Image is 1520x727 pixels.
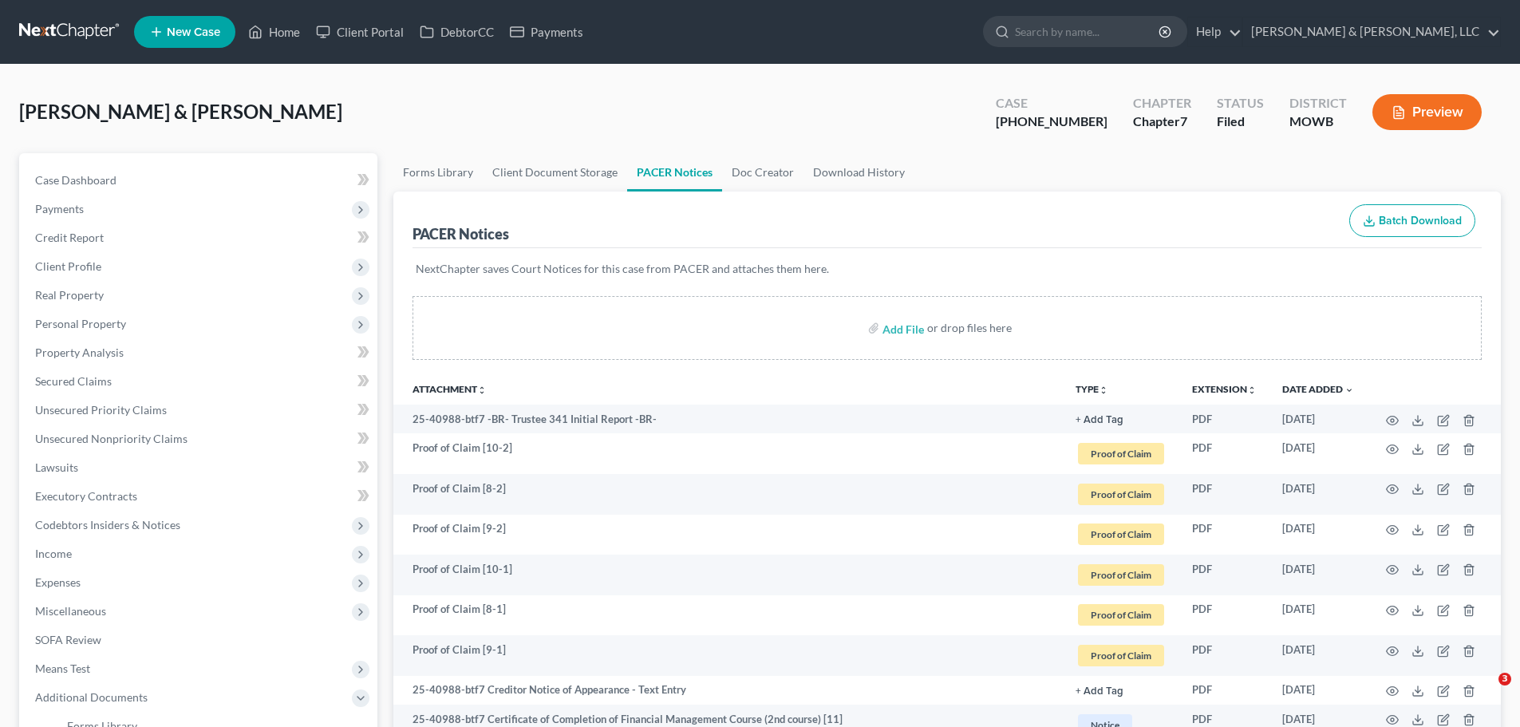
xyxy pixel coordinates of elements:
[35,690,148,704] span: Additional Documents
[1243,18,1500,46] a: [PERSON_NAME] & [PERSON_NAME], LLC
[722,153,803,192] a: Doc Creator
[35,518,180,531] span: Codebtors Insiders & Notices
[1078,604,1164,626] span: Proof of Claim
[393,153,483,192] a: Forms Library
[412,18,502,46] a: DebtorCC
[393,555,1063,595] td: Proof of Claim [10-1]
[1192,383,1257,395] a: Extensionunfold_more
[1078,484,1164,505] span: Proof of Claim
[1379,214,1462,227] span: Batch Download
[308,18,412,46] a: Client Portal
[35,317,126,330] span: Personal Property
[393,676,1063,705] td: 25-40988-btf7 Creditor Notice of Appearance - Text Entry
[393,433,1063,474] td: Proof of Claim [10-2]
[413,224,509,243] div: PACER Notices
[1099,385,1108,395] i: unfold_more
[35,633,101,646] span: SOFA Review
[393,515,1063,555] td: Proof of Claim [9-2]
[1076,412,1167,427] a: + Add Tag
[22,223,377,252] a: Credit Report
[393,474,1063,515] td: Proof of Claim [8-2]
[1188,18,1242,46] a: Help
[1076,481,1167,508] a: Proof of Claim
[1076,602,1167,628] a: Proof of Claim
[996,94,1107,113] div: Case
[35,547,72,560] span: Income
[1217,113,1264,131] div: Filed
[1076,562,1167,588] a: Proof of Claim
[1078,645,1164,666] span: Proof of Claim
[35,288,104,302] span: Real Property
[1289,113,1347,131] div: MOWB
[1269,433,1367,474] td: [DATE]
[1269,595,1367,636] td: [DATE]
[35,403,167,417] span: Unsecured Priority Claims
[1133,113,1191,131] div: Chapter
[413,383,487,395] a: Attachmentunfold_more
[1498,673,1511,686] span: 3
[1076,682,1167,697] a: + Add Tag
[1179,405,1269,433] td: PDF
[1247,385,1257,395] i: unfold_more
[477,385,487,395] i: unfold_more
[1372,94,1482,130] button: Preview
[1289,94,1347,113] div: District
[22,482,377,511] a: Executory Contracts
[22,338,377,367] a: Property Analysis
[35,575,81,589] span: Expenses
[35,202,84,215] span: Payments
[393,635,1063,676] td: Proof of Claim [9-1]
[1078,564,1164,586] span: Proof of Claim
[22,166,377,195] a: Case Dashboard
[35,231,104,244] span: Credit Report
[1076,642,1167,669] a: Proof of Claim
[1076,521,1167,547] a: Proof of Claim
[19,100,342,123] span: [PERSON_NAME] & [PERSON_NAME]
[1076,385,1108,395] button: TYPEunfold_more
[1179,595,1269,636] td: PDF
[1179,433,1269,474] td: PDF
[35,374,112,388] span: Secured Claims
[35,460,78,474] span: Lawsuits
[1217,94,1264,113] div: Status
[240,18,308,46] a: Home
[1349,204,1475,238] button: Batch Download
[1179,676,1269,705] td: PDF
[35,432,188,445] span: Unsecured Nonpriority Claims
[22,425,377,453] a: Unsecured Nonpriority Claims
[35,489,137,503] span: Executory Contracts
[1076,441,1167,467] a: Proof of Claim
[35,259,101,273] span: Client Profile
[22,626,377,654] a: SOFA Review
[22,396,377,425] a: Unsecured Priority Claims
[1179,635,1269,676] td: PDF
[35,346,124,359] span: Property Analysis
[35,662,90,675] span: Means Test
[1133,94,1191,113] div: Chapter
[1269,515,1367,555] td: [DATE]
[1282,383,1354,395] a: Date Added expand_more
[1269,474,1367,515] td: [DATE]
[1269,676,1367,705] td: [DATE]
[803,153,914,192] a: Download History
[22,367,377,396] a: Secured Claims
[393,595,1063,636] td: Proof of Claim [8-1]
[1076,415,1123,425] button: + Add Tag
[1179,474,1269,515] td: PDF
[1269,405,1367,433] td: [DATE]
[1076,686,1123,697] button: + Add Tag
[1179,555,1269,595] td: PDF
[1015,17,1161,46] input: Search by name...
[35,604,106,618] span: Miscellaneous
[1269,635,1367,676] td: [DATE]
[1078,524,1164,545] span: Proof of Claim
[927,320,1012,336] div: or drop files here
[502,18,591,46] a: Payments
[22,453,377,482] a: Lawsuits
[1179,515,1269,555] td: PDF
[416,261,1479,277] p: NextChapter saves Court Notices for this case from PACER and attaches them here.
[393,405,1063,433] td: 25-40988-btf7 -BR- Trustee 341 Initial Report -BR-
[483,153,627,192] a: Client Document Storage
[627,153,722,192] a: PACER Notices
[1344,385,1354,395] i: expand_more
